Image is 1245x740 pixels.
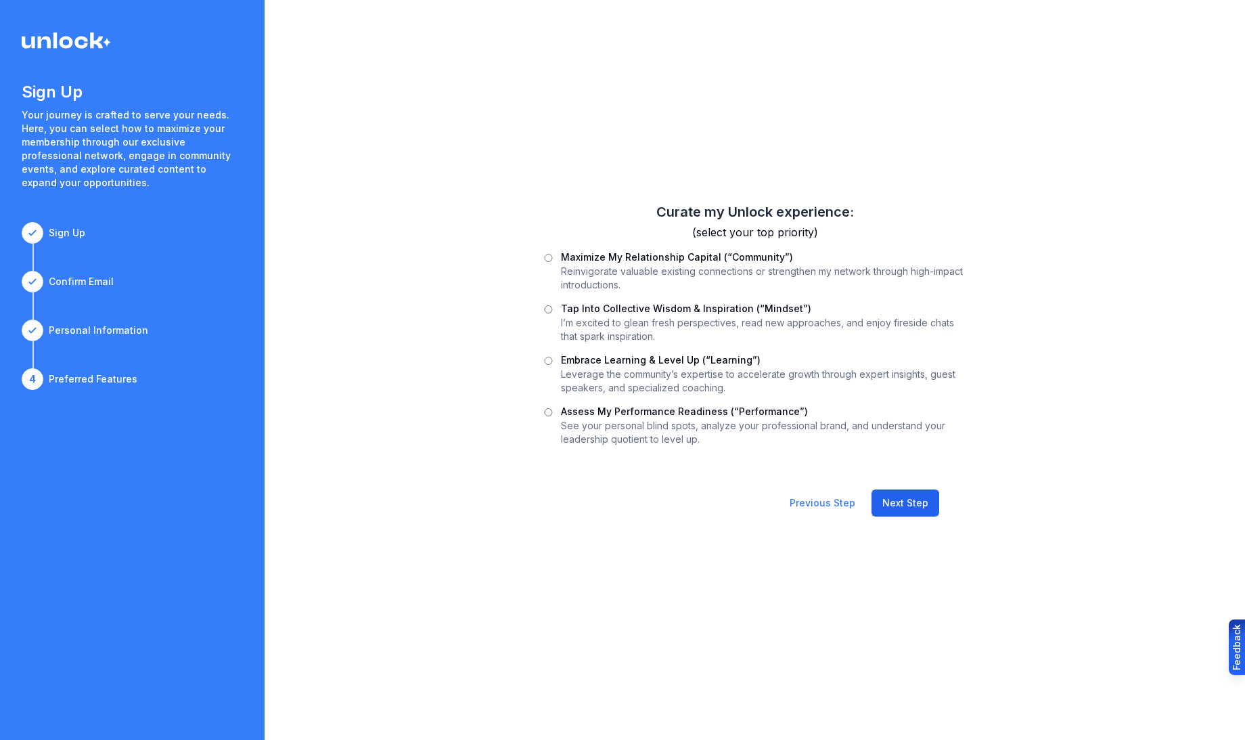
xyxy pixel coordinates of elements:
[561,251,793,263] label: Maximize My Relationship Capital (“Community”)
[49,324,148,337] div: Personal Information
[49,226,85,240] div: Sign Up
[561,368,966,395] p: Leverage the community’s expertise to accelerate growth through expert insights, guest speakers, ...
[561,303,811,314] label: Tap Into Collective Wisdom & Inspiration (“Mindset”)
[561,316,966,343] p: I’m excited to glean fresh perspectives, read new approaches, and enjoy fireside chats that spark...
[49,275,114,288] div: Confirm Email
[561,265,966,292] p: Reinvigorate valuable existing connections or strengthen my network through high-impact introduct...
[22,81,243,103] h1: Sign Up
[779,489,866,517] button: Previous Step
[871,489,939,517] button: Next Step
[1230,624,1244,670] div: Feedback
[544,202,966,221] h2: Curate my Unlock experience:
[22,108,243,190] p: Your journey is crafted to serve your needs. Here, you can select how to maximize your membership...
[22,368,43,390] div: 4
[561,419,966,446] p: See your personal blind spots, analyze your professional brand, and understand your leadership qu...
[1229,619,1245,675] button: Provide feedback
[544,224,966,240] h3: (select your top priority)
[22,32,111,49] img: Logo
[49,372,137,386] div: Preferred Features
[561,354,761,366] label: Embrace Learning & Level Up (“Learning”)
[561,406,808,417] label: Assess My Performance Readiness (“Performance”)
